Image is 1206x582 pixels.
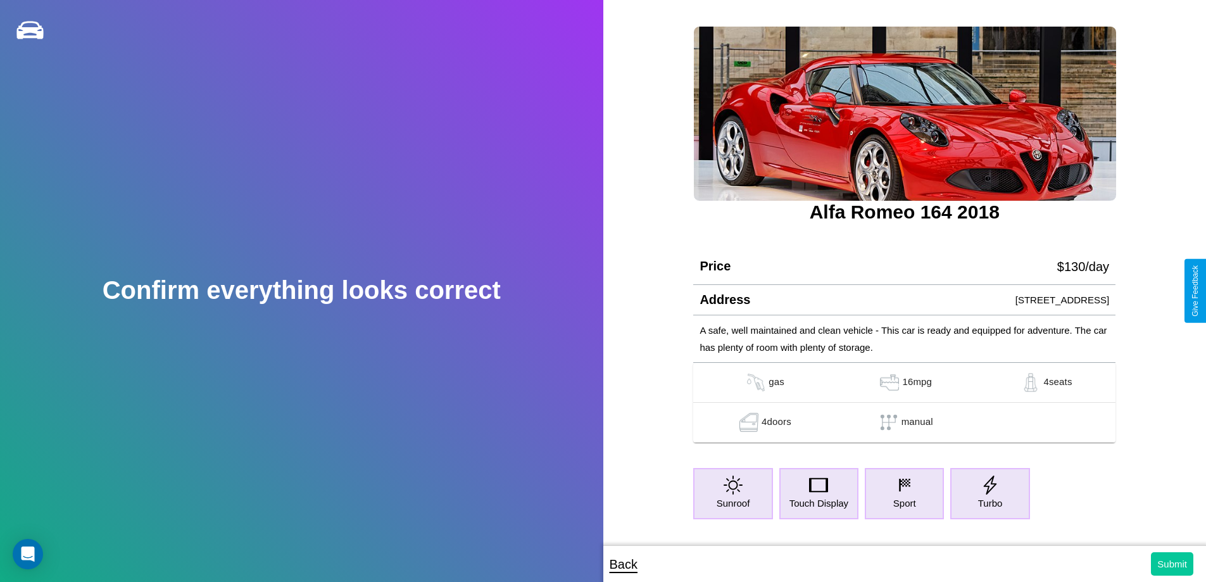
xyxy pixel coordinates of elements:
[103,276,501,305] h2: Confirm everything looks correct
[743,373,769,392] img: gas
[1015,291,1109,308] p: [STREET_ADDRESS]
[717,495,750,512] p: Sunroof
[693,201,1115,223] h3: Alfa Romeo 164 2018
[693,363,1115,443] table: simple table
[1151,552,1193,576] button: Submit
[978,495,1003,512] p: Turbo
[1057,255,1109,278] p: $ 130 /day
[700,322,1109,356] p: A safe, well maintained and clean vehicle - This car is ready and equipped for adventure. The car...
[1191,265,1200,317] div: Give Feedback
[769,373,784,392] p: gas
[1043,373,1072,392] p: 4 seats
[762,413,791,432] p: 4 doors
[13,539,43,569] div: Open Intercom Messenger
[700,293,750,307] h4: Address
[1018,373,1043,392] img: gas
[700,259,731,274] h4: Price
[877,373,902,392] img: gas
[610,553,638,576] p: Back
[893,495,916,512] p: Sport
[902,373,932,392] p: 16 mpg
[789,495,848,512] p: Touch Display
[736,413,762,432] img: gas
[901,413,933,432] p: manual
